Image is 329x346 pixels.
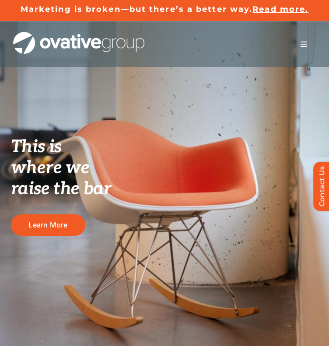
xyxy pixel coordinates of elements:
[13,31,144,39] a: OG_Full_horizontal_WHT
[11,214,85,236] a: Learn More
[21,4,253,14] a: Marketing is broken—but there’s a better way.
[291,35,316,53] nav: Menu
[11,157,111,199] span: where we raise the bar
[252,4,308,14] a: Read more.
[28,221,67,229] span: Learn More
[11,136,62,157] span: This is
